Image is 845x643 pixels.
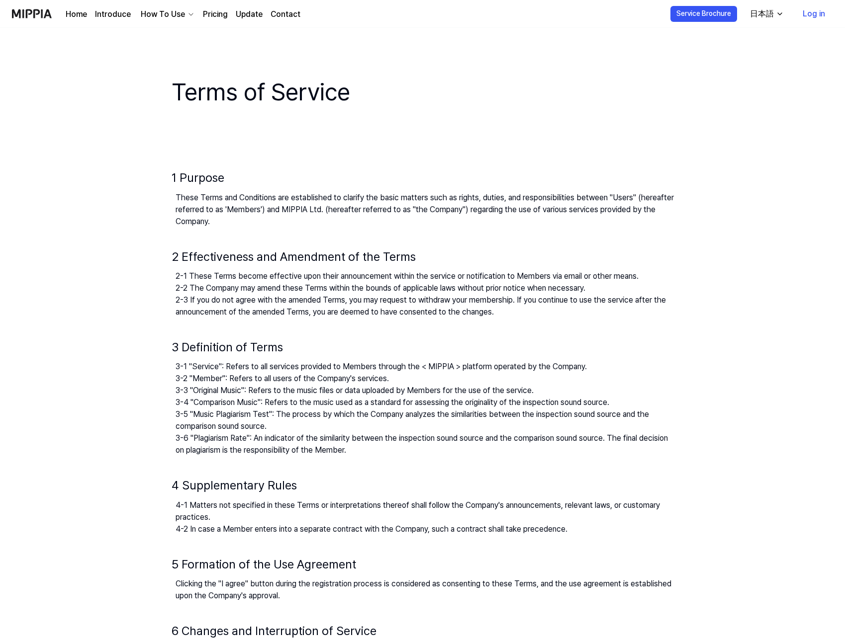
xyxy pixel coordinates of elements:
h3: 2-3 If you do not agree with the amended Terms, you may request to withdraw your membership. If y... [172,294,674,318]
h3: 3-4 "Comparison Music": Refers to the music used as a standard for assessing the originality of t... [172,397,674,408]
h3: 3-1 "Service": Refers to all services provided to Members through the < MIPPIA > platform operate... [172,361,674,373]
a: Contact [271,8,300,20]
h3: 3-6 "Plagiarism Rate": An indicator of the similarity between the inspection sound source and the... [172,432,674,456]
h3: 3-5 "Music Plagiarism Test": The process by which the Company analyzes the similarities between t... [172,408,674,432]
h3: 3-2 "Member": Refers to all users of the Company's services. [172,373,674,385]
button: 日本語 [742,4,790,24]
h3: 2-2 The Company may amend these Terms within the bounds of applicable laws without prior notice w... [172,282,674,294]
a: Update [236,8,263,20]
h1: Terms of Service [172,76,674,109]
h1: 5 Formation of the Use Agreement [172,555,674,574]
h3: Clicking the "I agree" button during the registration process is considered as consenting to thes... [172,578,674,602]
h1: 3 Definition of Terms [172,338,674,357]
div: 日本語 [748,8,776,20]
button: How To Use [139,8,195,20]
h3: 4-1 Matters not specified in these Terms or interpretations thereof shall follow the Company's an... [172,499,674,523]
h1: 6 Changes and Interruption of Service [172,622,674,641]
div: How To Use [139,8,187,20]
a: Pricing [203,8,228,20]
a: Home [66,8,87,20]
h3: These Terms and Conditions are established to clarify the basic matters such as rights, duties, a... [172,192,674,228]
h3: 2-1 These Terms become effective upon their announcement within the service or notification to Me... [172,270,674,282]
h3: 3-3 "Original Music": Refers to the music files or data uploaded by Members for the use of the se... [172,385,674,397]
h1: 2 Effectiveness and Amendment of the Terms [172,247,674,266]
h1: 1 Purpose [172,168,674,187]
a: Introduce [95,8,131,20]
button: Service Brochure [670,6,737,22]
h1: 4 Supplementary Rules [172,476,674,495]
h3: 4-2 In case a Member enters into a separate contract with the Company, such a contract shall take... [172,523,674,535]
